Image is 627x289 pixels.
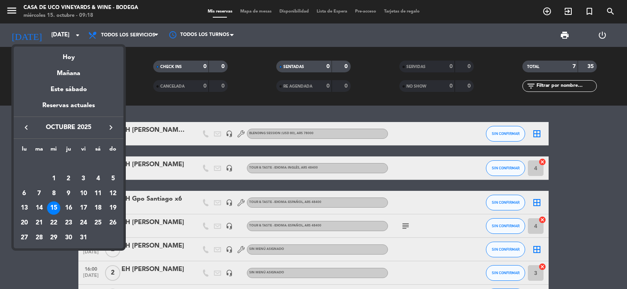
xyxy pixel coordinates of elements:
[32,186,47,201] td: 7 de octubre de 2025
[105,171,120,186] td: 5 de octubre de 2025
[18,187,31,200] div: 6
[61,171,76,186] td: 2 de octubre de 2025
[17,156,120,171] td: OCT.
[76,171,91,186] td: 3 de octubre de 2025
[91,172,105,185] div: 4
[33,201,46,215] div: 14
[61,215,76,230] td: 23 de octubre de 2025
[91,187,105,200] div: 11
[33,122,104,133] span: octubre 2025
[32,215,47,230] td: 21 de octubre de 2025
[32,145,47,157] th: martes
[91,201,105,215] div: 18
[17,145,32,157] th: lunes
[17,215,32,230] td: 20 de octubre de 2025
[105,145,120,157] th: domingo
[91,171,106,186] td: 4 de octubre de 2025
[91,145,106,157] th: sábado
[62,231,75,244] div: 30
[62,172,75,185] div: 2
[46,215,61,230] td: 22 de octubre de 2025
[47,216,60,230] div: 22
[18,216,31,230] div: 20
[17,230,32,245] td: 27 de octubre de 2025
[77,216,90,230] div: 24
[105,186,120,201] td: 12 de octubre de 2025
[62,187,75,200] div: 9
[62,201,75,215] div: 16
[61,145,76,157] th: jueves
[46,186,61,201] td: 8 de octubre de 2025
[61,201,76,215] td: 16 de octubre de 2025
[14,47,123,63] div: Hoy
[47,187,60,200] div: 8
[105,201,120,215] td: 19 de octubre de 2025
[77,172,90,185] div: 3
[62,216,75,230] div: 23
[17,186,32,201] td: 6 de octubre de 2025
[33,216,46,230] div: 21
[18,231,31,244] div: 27
[47,201,60,215] div: 15
[105,215,120,230] td: 26 de octubre de 2025
[76,215,91,230] td: 24 de octubre de 2025
[46,201,61,215] td: 15 de octubre de 2025
[14,101,123,117] div: Reservas actuales
[91,216,105,230] div: 25
[76,201,91,215] td: 17 de octubre de 2025
[19,122,33,133] button: keyboard_arrow_left
[91,215,106,230] td: 25 de octubre de 2025
[76,145,91,157] th: viernes
[46,171,61,186] td: 1 de octubre de 2025
[46,230,61,245] td: 29 de octubre de 2025
[17,201,32,215] td: 13 de octubre de 2025
[32,201,47,215] td: 14 de octubre de 2025
[76,230,91,245] td: 31 de octubre de 2025
[77,201,90,215] div: 17
[47,172,60,185] div: 1
[33,187,46,200] div: 7
[106,201,120,215] div: 19
[46,145,61,157] th: miércoles
[91,186,106,201] td: 11 de octubre de 2025
[22,123,31,132] i: keyboard_arrow_left
[18,201,31,215] div: 13
[14,79,123,101] div: Este sábado
[61,186,76,201] td: 9 de octubre de 2025
[106,216,120,230] div: 26
[32,230,47,245] td: 28 de octubre de 2025
[77,187,90,200] div: 10
[76,186,91,201] td: 10 de octubre de 2025
[33,231,46,244] div: 28
[104,122,118,133] button: keyboard_arrow_right
[106,172,120,185] div: 5
[91,201,106,215] td: 18 de octubre de 2025
[14,63,123,79] div: Mañana
[47,231,60,244] div: 29
[106,123,116,132] i: keyboard_arrow_right
[61,230,76,245] td: 30 de octubre de 2025
[106,187,120,200] div: 12
[77,231,90,244] div: 31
